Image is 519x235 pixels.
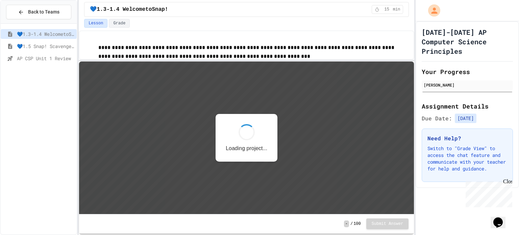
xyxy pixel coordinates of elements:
h2: Your Progress [422,67,513,76]
span: 💙1.3-1.4 WelcometoSnap! [90,5,168,14]
iframe: Snap! Programming Environment [79,62,414,214]
span: 15 [381,7,392,12]
iframe: chat widget [491,208,512,228]
h1: [DATE]-[DATE] AP Computer Science Principles [422,27,513,56]
button: Grade [109,19,130,28]
div: [PERSON_NAME] [424,82,511,88]
span: - [344,220,349,227]
span: 100 [353,221,361,227]
span: [DATE] [455,114,476,123]
h3: Need Help? [427,134,507,142]
span: min [393,7,400,12]
span: Back to Teams [28,8,59,16]
span: AP CSP Unit 1 Review [17,55,74,62]
div: Chat with us now!Close [3,3,47,43]
span: / [350,221,353,227]
iframe: chat widget [463,179,512,207]
p: Switch to "Grade View" to access the chat feature and communicate with your teacher for help and ... [427,145,507,172]
div: My Account [421,3,442,18]
button: Back to Teams [6,5,71,19]
button: Lesson [84,19,107,28]
span: 💙1.5 Snap! ScavengerHunt [17,43,74,50]
span: 💙1.3-1.4 WelcometoSnap! [17,30,74,38]
p: Loading project... [147,84,188,90]
span: Due Date: [422,114,452,122]
button: Submit Answer [366,218,409,229]
h2: Assignment Details [422,101,513,111]
span: Submit Answer [372,221,403,227]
